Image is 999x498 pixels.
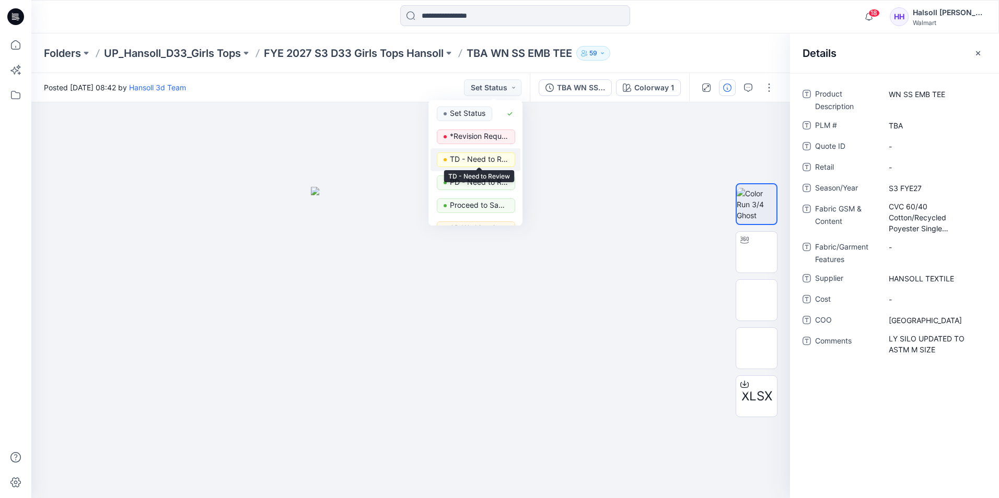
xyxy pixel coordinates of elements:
[467,46,572,61] p: TBA WN SS EMB TEE
[450,221,508,235] p: 3D Working Session - Need to Review
[890,7,909,26] div: HH
[889,183,980,194] span: S3 FYE27
[889,242,980,253] span: -
[44,46,81,61] a: Folders
[450,106,485,120] p: Set Status
[889,141,980,152] span: -
[311,187,510,498] img: eyJhbGciOiJIUzI1NiIsImtpZCI6IjAiLCJzbHQiOiJzZXMiLCJ0eXAiOiJKV1QifQ.eyJkYXRhIjp7InR5cGUiOiJzdG9yYW...
[450,129,508,143] p: *Revision Requested
[719,79,736,96] button: Details
[815,272,878,287] span: Supplier
[737,188,776,221] img: Color Run 3/4 Ghost
[913,6,986,19] div: Halsoll [PERSON_NAME] Girls Design Team
[129,83,186,92] a: Hansoll 3d Team
[576,46,610,61] button: 59
[889,333,980,355] span: LY SILO UPDATED TO ASTM M SIZE
[889,201,980,234] span: CVC 60/40 Cotton/Recycled Poyester Single Jersey 150GSM
[450,175,508,189] p: PD - Need to Review Cost
[913,19,986,27] div: Walmart
[803,47,837,60] h2: Details
[815,182,878,196] span: Season/Year
[889,162,980,173] span: -
[815,88,878,113] span: Product Description
[634,82,674,93] div: Colorway 1
[889,89,980,100] span: WN SS EMB TEE
[815,241,878,266] span: Fabric/Garment Features
[815,140,878,155] span: Quote ID
[450,198,508,212] p: Proceed to Sample
[264,46,444,61] a: FYE 2027 S3 D33 Girls Tops Hansoll
[104,46,241,61] a: UP_Hansoll_D33_Girls Tops
[44,82,186,93] span: Posted [DATE] 08:42 by
[868,9,880,17] span: 18
[889,273,980,284] span: HANSOLL TEXTILE
[889,294,980,305] span: -
[589,48,597,59] p: 59
[616,79,681,96] button: Colorway 1
[815,314,878,328] span: COO
[450,152,508,166] p: TD - Need to Review
[815,293,878,307] span: Cost
[741,387,772,406] span: XLSX
[815,203,878,234] span: Fabric GSM & Content
[557,82,605,93] div: TBA WN SS EMB TEE_ASTM
[889,315,980,326] span: VIETNAM
[889,120,980,131] span: TBA
[815,119,878,134] span: PLM #
[539,79,612,96] button: TBA WN SS EMB TEE_ASTM
[815,335,878,355] span: Comments
[815,161,878,175] span: Retail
